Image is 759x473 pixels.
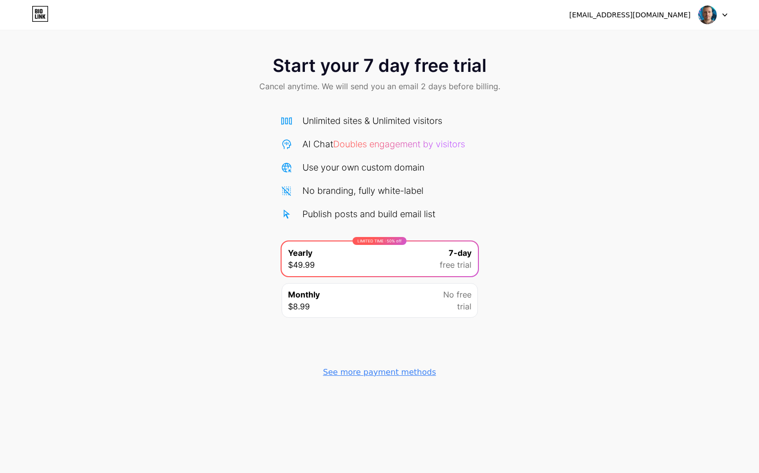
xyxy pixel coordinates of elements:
span: Start your 7 day free trial [273,56,486,75]
div: [EMAIL_ADDRESS][DOMAIN_NAME] [569,10,691,20]
span: Cancel anytime. We will send you an email 2 days before billing. [259,80,500,92]
div: Publish posts and build email list [302,207,435,221]
div: AI Chat [302,137,465,151]
span: Doubles engagement by visitors [333,139,465,149]
span: trial [457,300,471,312]
span: Monthly [288,289,320,300]
span: No free [443,289,471,300]
div: Use your own custom domain [302,161,424,174]
span: $49.99 [288,259,315,271]
iframe: Cadre de bouton sécurisé pour le paiement [281,324,479,355]
div: No branding, fully white-label [302,184,423,197]
span: Yearly [288,247,312,259]
span: $8.99 [288,300,310,312]
div: Unlimited sites & Unlimited visitors [302,114,442,127]
div: LIMITED TIME : 50% off [352,237,407,245]
span: 7-day [449,247,471,259]
div: See more payment methods [323,366,436,378]
img: sebastienvasseur [698,5,717,24]
span: free trial [440,259,471,271]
